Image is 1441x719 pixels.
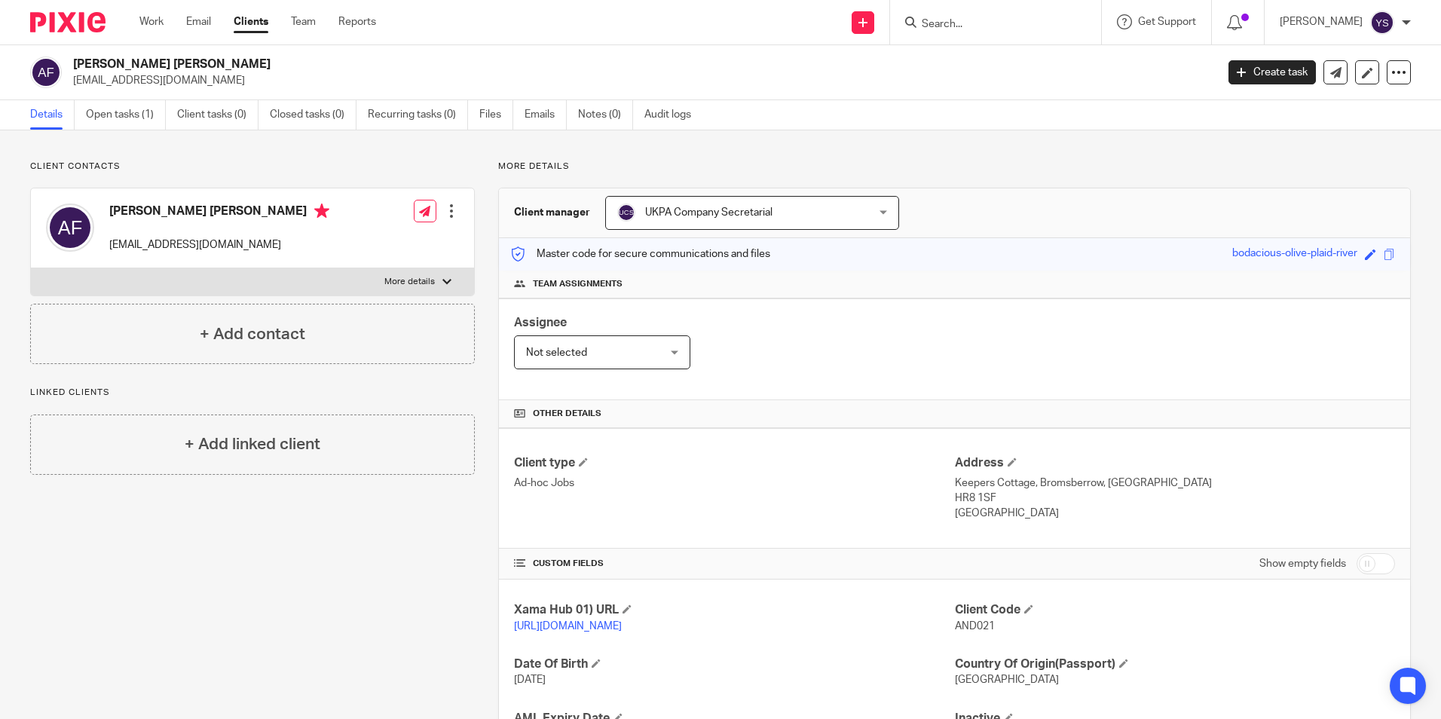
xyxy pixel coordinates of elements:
[30,57,62,88] img: svg%3E
[955,602,1395,618] h4: Client Code
[955,656,1395,672] h4: Country Of Origin(Passport)
[30,161,475,173] p: Client contacts
[200,323,305,346] h4: + Add contact
[514,675,546,685] span: [DATE]
[270,100,356,130] a: Closed tasks (0)
[514,621,622,632] a: [URL][DOMAIN_NAME]
[46,203,94,252] img: svg%3E
[955,476,1395,491] p: Keepers Cottage, Bromsberrow, [GEOGRAPHIC_DATA]
[384,276,435,288] p: More details
[526,347,587,358] span: Not selected
[30,12,106,32] img: Pixie
[510,246,770,262] p: Master code for secure communications and files
[1138,17,1196,27] span: Get Support
[368,100,468,130] a: Recurring tasks (0)
[514,476,954,491] p: Ad-hoc Jobs
[955,506,1395,521] p: [GEOGRAPHIC_DATA]
[525,100,567,130] a: Emails
[73,57,979,72] h2: [PERSON_NAME] [PERSON_NAME]
[291,14,316,29] a: Team
[177,100,259,130] a: Client tasks (0)
[514,558,954,570] h4: CUSTOM FIELDS
[1259,556,1346,571] label: Show empty fields
[645,207,773,218] span: UKPA Company Secretarial
[644,100,702,130] a: Audit logs
[30,100,75,130] a: Details
[73,73,1206,88] p: [EMAIL_ADDRESS][DOMAIN_NAME]
[514,656,954,672] h4: Date Of Birth
[617,203,635,222] img: svg%3E
[1280,14,1363,29] p: [PERSON_NAME]
[1370,11,1394,35] img: svg%3E
[234,14,268,29] a: Clients
[109,203,329,222] h4: [PERSON_NAME] [PERSON_NAME]
[533,408,601,420] span: Other details
[514,602,954,618] h4: Xama Hub 01) URL
[955,675,1059,685] span: [GEOGRAPHIC_DATA]
[86,100,166,130] a: Open tasks (1)
[514,455,954,471] h4: Client type
[314,203,329,219] i: Primary
[514,205,590,220] h3: Client manager
[514,317,567,329] span: Assignee
[186,14,211,29] a: Email
[479,100,513,130] a: Files
[30,387,475,399] p: Linked clients
[955,621,995,632] span: AND021
[533,278,623,290] span: Team assignments
[498,161,1411,173] p: More details
[109,237,329,252] p: [EMAIL_ADDRESS][DOMAIN_NAME]
[955,455,1395,471] h4: Address
[1232,246,1357,263] div: bodacious-olive-plaid-river
[338,14,376,29] a: Reports
[578,100,633,130] a: Notes (0)
[185,433,320,456] h4: + Add linked client
[955,491,1395,506] p: HR8 1SF
[1228,60,1316,84] a: Create task
[139,14,164,29] a: Work
[920,18,1056,32] input: Search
